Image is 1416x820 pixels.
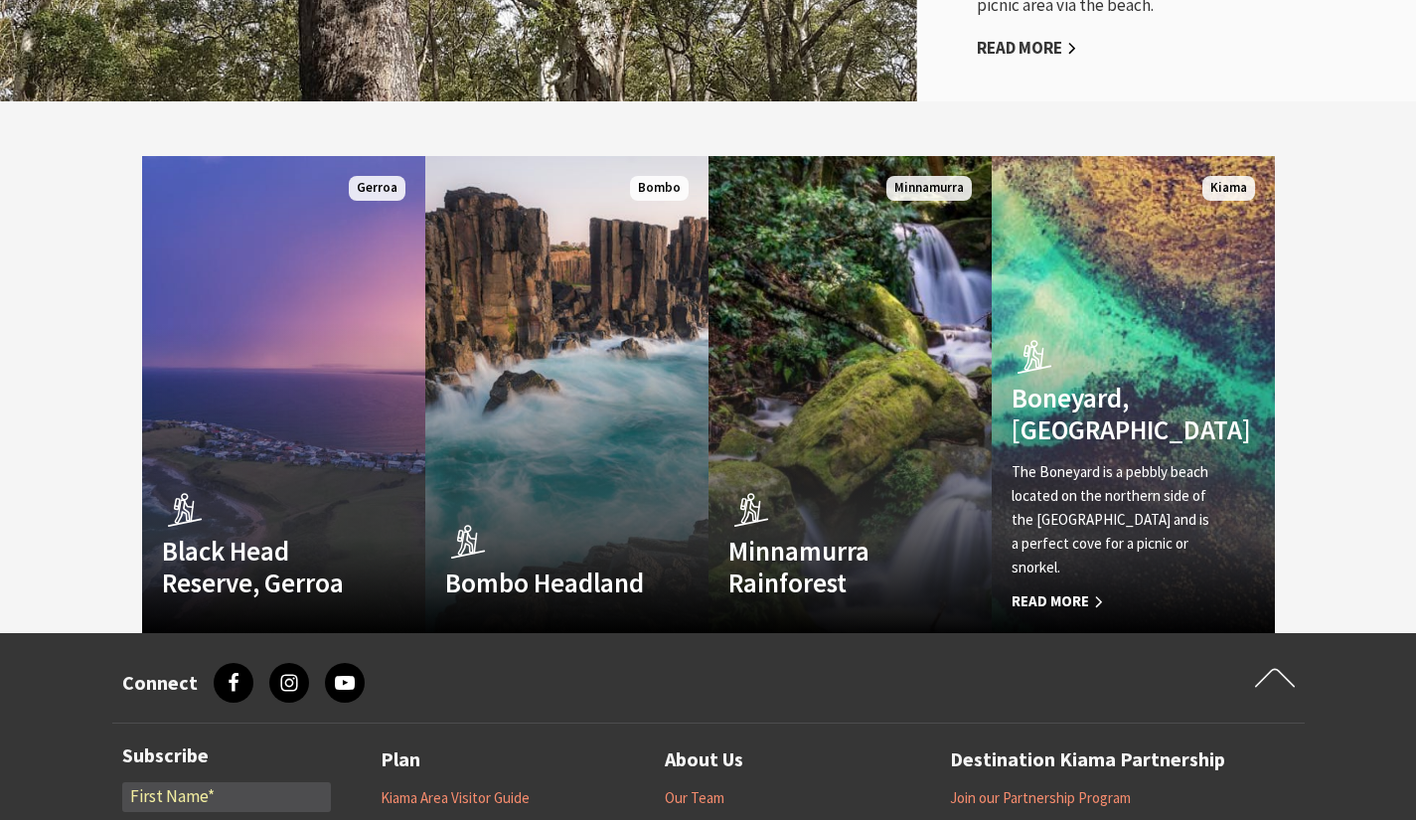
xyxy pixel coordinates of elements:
h4: Black Head Reserve, Gerroa [162,535,363,599]
span: Kiama [1202,176,1255,201]
h3: Connect [122,671,198,695]
a: Black Head Reserve, Gerroa Gerroa [142,156,425,633]
span: Read More [1012,589,1212,613]
a: Bombo Headland Bombo [425,156,708,633]
a: Join our Partnership Program [950,788,1131,808]
a: Kiama Area Visitor Guide [381,788,530,808]
h4: Minnamurra Rainforest [728,535,929,599]
a: Our Team [665,788,724,808]
h3: Subscribe [122,743,331,767]
a: Destination Kiama Partnership [950,743,1225,776]
span: Bombo [630,176,689,201]
h4: Bombo Headland [445,567,646,598]
p: The Boneyard is a pebbly beach located on the northern side of the [GEOGRAPHIC_DATA] and is a per... [1012,460,1212,579]
a: Read More [977,37,1077,60]
a: Boneyard, [GEOGRAPHIC_DATA] The Boneyard is a pebbly beach located on the northern side of the [G... [992,156,1275,633]
input: First Name* [122,782,331,812]
a: Custom Image Used Minnamurra Rainforest Minnamurra [708,156,992,633]
span: Minnamurra [886,176,972,201]
h4: Boneyard, [GEOGRAPHIC_DATA] [1012,382,1212,446]
a: About Us [665,743,743,776]
a: Plan [381,743,420,776]
span: Gerroa [349,176,405,201]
